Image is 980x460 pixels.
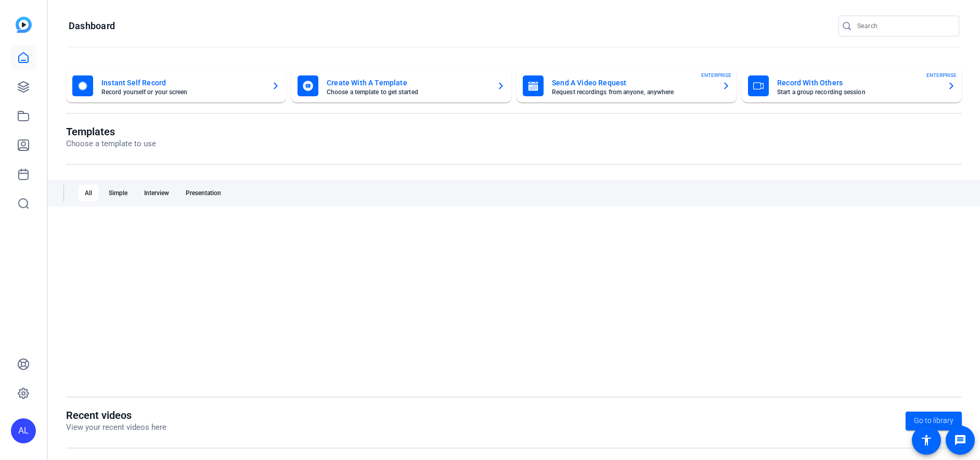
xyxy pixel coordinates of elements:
span: Go to library [914,415,953,426]
p: View your recent videos here [66,421,166,433]
button: Send A Video RequestRequest recordings from anyone, anywhereENTERPRISE [517,69,737,103]
a: Go to library [906,412,962,430]
mat-card-subtitle: Record yourself or your screen [101,89,263,95]
span: ENTERPRISE [701,71,731,79]
div: AL [11,418,36,443]
mat-card-title: Record With Others [777,76,939,89]
mat-card-title: Send A Video Request [552,76,714,89]
h1: Dashboard [69,20,115,32]
h1: Recent videos [66,409,166,421]
p: Choose a template to use [66,138,156,150]
mat-card-subtitle: Choose a template to get started [327,89,488,95]
button: Create With A TemplateChoose a template to get started [291,69,511,103]
h1: Templates [66,125,156,138]
input: Search [857,20,951,32]
span: ENTERPRISE [926,71,957,79]
div: All [79,185,98,201]
img: blue-gradient.svg [16,17,32,33]
div: Interview [138,185,175,201]
div: Simple [102,185,134,201]
div: Presentation [179,185,227,201]
button: Record With OthersStart a group recording sessionENTERPRISE [742,69,962,103]
mat-card-title: Instant Self Record [101,76,263,89]
mat-icon: message [954,434,966,446]
mat-card-subtitle: Start a group recording session [777,89,939,95]
mat-icon: accessibility [920,434,933,446]
mat-card-title: Create With A Template [327,76,488,89]
button: Instant Self RecordRecord yourself or your screen [66,69,286,103]
mat-card-subtitle: Request recordings from anyone, anywhere [552,89,714,95]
